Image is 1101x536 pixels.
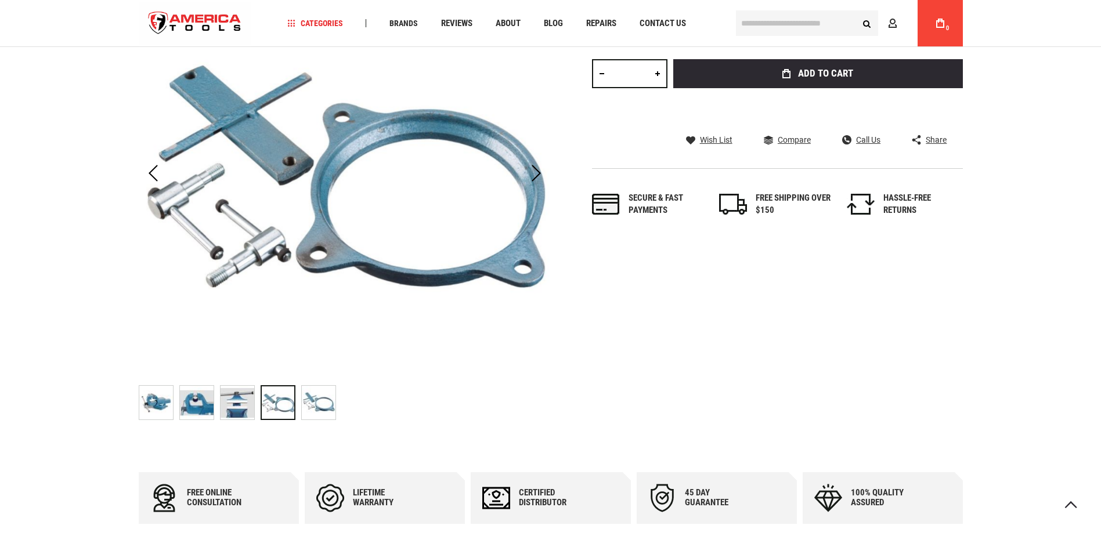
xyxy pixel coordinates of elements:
span: Contact Us [640,19,686,28]
a: Blog [539,16,568,31]
img: RIDGID 69907 SWIVAL BASE ASSEMBLY [180,386,214,419]
span: Add to Cart [798,68,853,78]
div: Free online consultation [187,488,257,508]
span: Categories [287,19,343,27]
span: Compare [778,136,811,144]
span: Repairs [586,19,616,28]
div: RIDGID 69907 SWIVAL BASE ASSEMBLY [139,379,179,426]
img: RIDGID 69907 SWIVAL BASE ASSEMBLY [221,386,254,419]
div: 45 day Guarantee [685,488,755,508]
img: shipping [719,194,747,215]
img: RIDGID 69907 SWIVAL BASE ASSEMBLY [302,386,335,419]
button: Search [856,12,878,34]
div: RIDGID 69907 SWIVAL BASE ASSEMBLY [220,379,261,426]
span: Share [926,136,947,144]
a: Categories [282,16,348,31]
div: Secure & fast payments [629,192,704,217]
span: Wish List [700,136,732,144]
a: Call Us [842,135,880,145]
img: America Tools [139,2,251,45]
button: Add to Cart [673,59,963,88]
a: Wish List [686,135,732,145]
a: Compare [764,135,811,145]
a: Reviews [436,16,478,31]
div: Certified Distributor [519,488,589,508]
div: RIDGID 69907 SWIVAL BASE ASSEMBLY [261,379,301,426]
img: returns [847,194,875,215]
div: 100% quality assured [851,488,920,508]
span: Brands [389,19,418,27]
div: RIDGID 69907 SWIVAL BASE ASSEMBLY [179,379,220,426]
span: About [496,19,521,28]
div: Lifetime warranty [353,488,423,508]
span: Blog [544,19,563,28]
a: About [490,16,526,31]
a: store logo [139,2,251,45]
div: FREE SHIPPING OVER $150 [756,192,831,217]
img: RIDGID 69907 SWIVAL BASE ASSEMBLY [139,386,173,419]
div: HASSLE-FREE RETURNS [883,192,959,217]
div: RIDGID 69907 SWIVAL BASE ASSEMBLY [301,379,336,426]
a: Contact Us [634,16,691,31]
span: Call Us [856,136,880,144]
a: Brands [384,16,423,31]
span: 0 [946,25,950,31]
iframe: Secure express checkout frame [671,92,965,125]
img: payments [592,194,620,215]
a: Repairs [581,16,622,31]
span: Reviews [441,19,472,28]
